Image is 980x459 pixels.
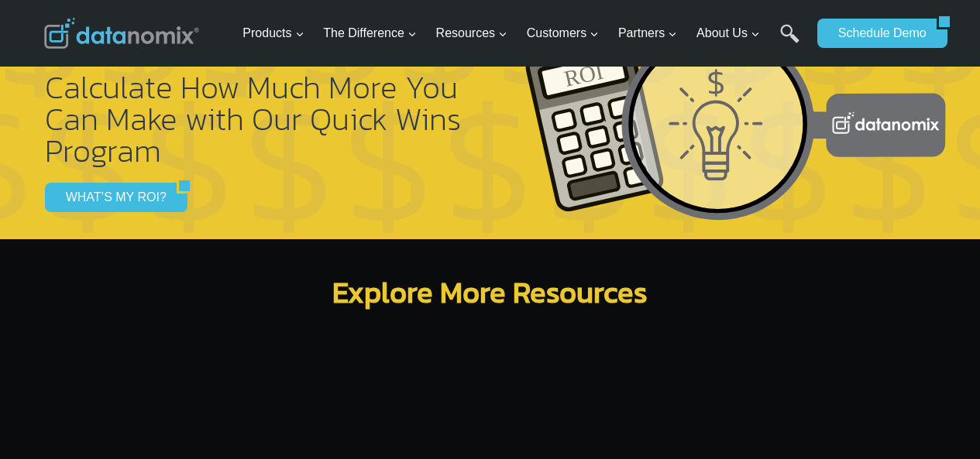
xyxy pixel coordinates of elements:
[236,9,810,59] nav: Primary Navigation
[45,71,466,166] h2: Calculate How Much More You Can Make with Our Quick Wins Program
[323,23,417,43] span: The Difference
[618,23,677,43] span: Partners
[523,26,947,224] img: Datanomix ROI Calculator
[332,270,648,314] strong: Explore More Resources
[8,161,256,451] iframe: Popup CTA
[44,18,199,49] img: Datanomix
[527,23,599,43] span: Customers
[696,23,760,43] span: About Us
[817,19,937,48] a: Schedule Demo
[436,23,507,43] span: Resources
[242,23,304,43] span: Products
[780,24,799,59] a: Search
